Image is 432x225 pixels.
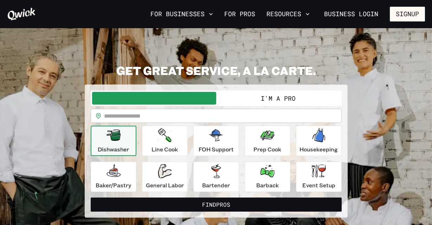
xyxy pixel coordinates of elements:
[91,198,342,212] button: FindPros
[193,126,239,156] button: FOH Support
[296,126,342,156] button: Housekeeping
[98,145,129,154] p: Dishwasher
[193,162,239,192] button: Bartender
[92,92,216,105] button: I'm a Business
[91,162,136,192] button: Baker/Pastry
[318,7,384,21] a: Business Login
[96,181,131,189] p: Baker/Pastry
[146,181,184,189] p: General Labor
[91,126,136,156] button: Dishwasher
[256,181,279,189] p: Barback
[221,8,258,20] a: For Pros
[264,8,312,20] button: Resources
[296,162,342,192] button: Event Setup
[302,181,335,189] p: Event Setup
[151,145,178,154] p: Line Cook
[216,92,340,105] button: I'm a Pro
[299,145,338,154] p: Housekeeping
[202,181,230,189] p: Bartender
[253,145,281,154] p: Prep Cook
[85,63,348,77] h2: GET GREAT SERVICE, A LA CARTE.
[142,126,188,156] button: Line Cook
[148,8,216,20] button: For Businesses
[245,162,290,192] button: Barback
[142,162,188,192] button: General Labor
[199,145,234,154] p: FOH Support
[390,7,425,21] button: Signup
[245,126,290,156] button: Prep Cook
